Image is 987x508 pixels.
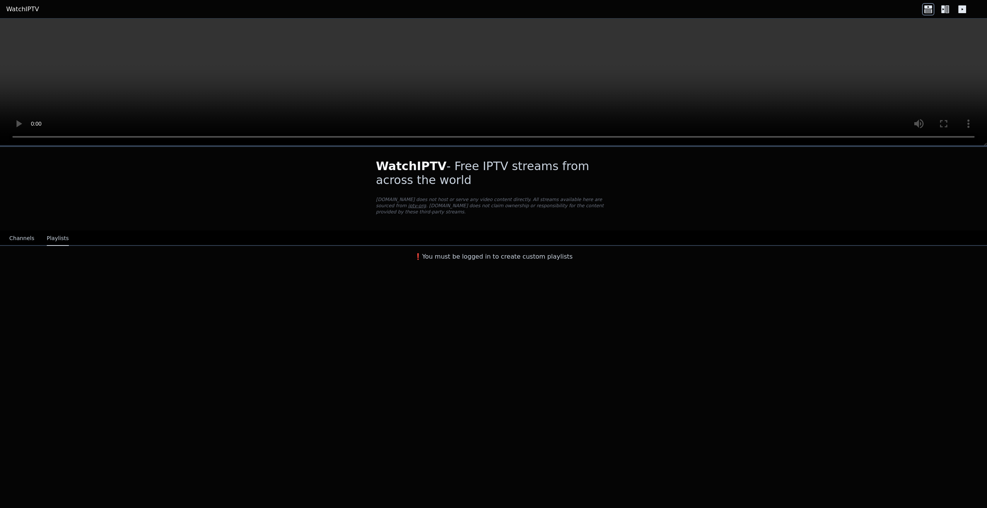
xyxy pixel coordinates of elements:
[376,196,611,215] p: [DOMAIN_NAME] does not host or serve any video content directly. All streams available here are s...
[6,5,39,14] a: WatchIPTV
[47,231,69,246] button: Playlists
[376,159,447,173] span: WatchIPTV
[364,252,623,261] h3: ❗️You must be logged in to create custom playlists
[408,203,426,208] a: iptv-org
[9,231,34,246] button: Channels
[376,159,611,187] h1: - Free IPTV streams from across the world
